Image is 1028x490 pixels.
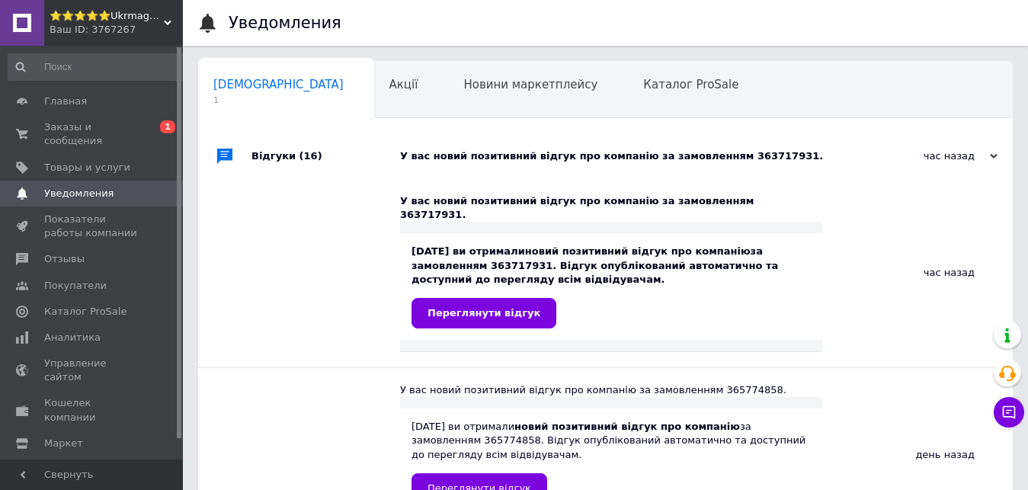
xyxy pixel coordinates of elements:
div: час назад [845,149,998,163]
div: У вас новий позитивний відгук про компанію за замовленням 363717931. [400,149,845,163]
h1: Уведомления [229,14,341,32]
span: Управление сайтом [44,357,141,384]
span: Каталог ProSale [44,305,126,319]
span: Товары и услуги [44,161,130,175]
div: час назад [822,179,1013,367]
span: 1 [213,94,344,106]
button: Чат с покупателем [994,397,1024,428]
span: Заказы и сообщения [44,120,141,148]
span: Новини маркетплейсу [463,78,597,91]
div: У вас новий позитивний відгук про компанію за замовленням 363717931. [400,194,822,222]
span: Показатели работы компании [44,213,141,240]
span: [DEMOGRAPHIC_DATA] [213,78,344,91]
span: ⭐️⭐️⭐️⭐️⭐️Ukrmaga Магазин от склада [50,9,164,23]
b: новий позитивний відгук про компанію [525,245,751,257]
span: Акції [389,78,418,91]
div: Відгуки [251,133,400,179]
span: Главная [44,94,87,108]
div: [DATE] ви отримали за замовленням 363717931. Відгук опублікований автоматично та доступний до пер... [412,245,811,328]
span: Аналитика [44,331,101,344]
span: Отзывы [44,252,85,266]
span: Кошелек компании [44,396,141,424]
span: Уведомления [44,187,114,200]
span: Маркет [44,437,83,450]
span: Покупатели [44,279,107,293]
div: У вас новий позитивний відгук про компанію за замовленням 365774858. [400,383,822,397]
span: Каталог ProSale [643,78,738,91]
a: Переглянути відгук [412,298,556,328]
span: (16) [299,150,322,162]
span: 1 [160,120,175,133]
input: Поиск [8,53,188,81]
div: Ваш ID: 3767267 [50,23,183,37]
span: Переглянути відгук [428,307,540,319]
b: новий позитивний відгук про компанію [514,421,740,432]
